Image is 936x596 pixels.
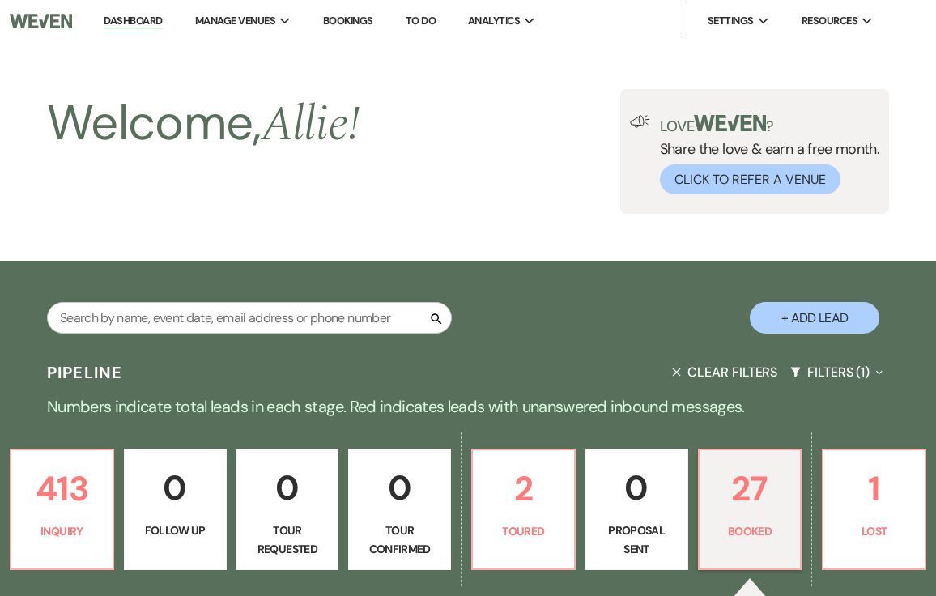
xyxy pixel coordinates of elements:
a: 27Booked [698,449,802,570]
p: Proposal Sent [596,521,678,558]
p: Booked [709,522,791,540]
button: Click to Refer a Venue [660,164,840,194]
p: 0 [247,461,329,515]
div: Share the love & earn a free month. [650,115,880,194]
span: Allie ! [262,87,360,162]
button: Clear Filters [666,351,784,394]
p: 0 [359,461,440,515]
button: + Add Lead [750,302,879,334]
input: Search by name, event date, email address or phone number [47,302,452,334]
p: Lost [833,522,915,540]
p: 0 [134,461,216,515]
span: Settings [708,13,754,29]
span: Analytics [468,13,520,29]
p: Tour Confirmed [359,521,440,558]
a: 0Tour Confirmed [348,449,451,570]
p: Tour Requested [247,521,329,558]
p: Inquiry [21,522,103,540]
a: Bookings [323,14,373,28]
a: 1Lost [822,449,926,570]
img: loud-speaker-illustration.svg [630,115,650,128]
a: 0Proposal Sent [585,449,688,570]
img: weven-logo-green.svg [694,115,766,131]
h2: Welcome, [47,89,360,159]
span: Manage Venues [195,13,275,29]
p: 0 [596,461,678,515]
p: Love ? [660,115,880,134]
button: Filters (1) [784,351,889,394]
p: 2 [483,462,564,516]
a: 2Toured [471,449,576,570]
a: 0Tour Requested [236,449,339,570]
a: Dashboard [104,14,162,29]
p: Toured [483,522,564,540]
a: 413Inquiry [10,449,114,570]
p: 27 [709,462,791,516]
a: 0Follow Up [124,449,227,570]
span: Resources [802,13,857,29]
h3: Pipeline [47,361,123,384]
a: To Do [406,14,436,28]
p: 1 [833,462,915,516]
p: Follow Up [134,521,216,539]
p: 413 [21,462,103,516]
img: Weven Logo [10,4,72,38]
